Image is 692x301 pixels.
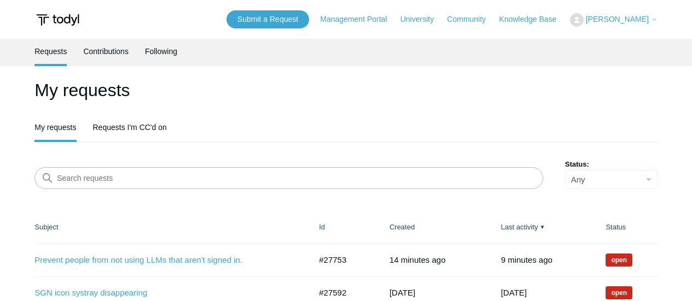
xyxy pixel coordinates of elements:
[34,211,308,244] th: Subject
[606,253,632,267] span: We are working on a response for you
[586,15,649,23] span: [PERSON_NAME]
[501,255,553,264] time: 08/28/2025, 14:28
[595,211,657,244] th: Status
[83,39,129,64] a: Contributions
[400,14,445,25] a: University
[93,115,167,140] a: Requests I'm CC'd on
[606,286,632,299] span: We are working on a response for you
[145,39,177,64] a: Following
[34,167,543,189] input: Search requests
[34,254,294,267] a: Prevent people from not using LLMs that aren't signed in.
[34,287,294,299] a: SGN icon systray disappearing
[501,223,538,231] a: Last activity▼
[389,223,415,231] a: Created
[389,255,446,264] time: 08/28/2025, 14:22
[34,10,81,30] img: Todyl Support Center Help Center home page
[226,10,309,28] a: Submit a Request
[570,13,658,27] button: [PERSON_NAME]
[540,223,545,231] span: ▼
[34,77,658,103] h1: My requests
[308,211,379,244] th: Id
[34,115,76,140] a: My requests
[389,288,415,297] time: 08/21/2025, 12:35
[308,244,379,276] td: #27753
[34,39,67,64] a: Requests
[565,159,658,170] label: Status:
[501,288,527,297] time: 08/25/2025, 10:20
[320,14,398,25] a: Management Portal
[447,14,497,25] a: Community
[499,14,567,25] a: Knowledge Base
